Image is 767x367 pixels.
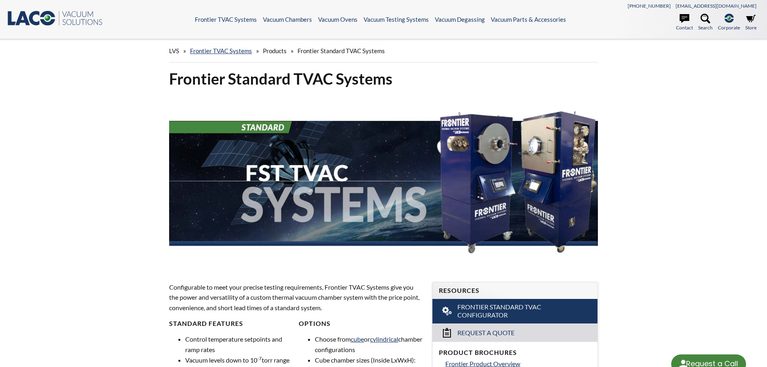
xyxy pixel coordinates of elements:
h4: Resources [439,286,591,295]
span: Frontier Standard TVAC Systems [298,47,385,54]
a: [PHONE_NUMBER] [628,3,671,9]
a: Frontier TVAC Systems [195,16,257,23]
a: Contact [676,14,693,31]
p: Configurable to meet your precise testing requirements, Frontier TVAC Systems give you the power ... [169,282,423,313]
a: Store [745,14,757,31]
h4: Options [299,319,422,328]
li: Choose from or chamber configurations [315,334,422,355]
a: Vacuum Testing Systems [364,16,429,23]
h4: Product Brochures [439,348,591,357]
a: Vacuum Chambers [263,16,312,23]
span: Corporate [718,24,740,31]
a: cylindrical [370,335,398,343]
h4: Standard Features [169,319,293,328]
a: [EMAIL_ADDRESS][DOMAIN_NAME] [676,3,757,9]
h1: Frontier Standard TVAC Systems [169,69,598,89]
a: Frontier Standard TVAC Configurator [432,299,597,324]
a: Search [698,14,713,31]
img: FST TVAC Systems header [169,95,598,267]
span: Request a Quote [457,329,515,337]
a: Vacuum Parts & Accessories [491,16,566,23]
span: LVS [169,47,179,54]
a: Frontier TVAC Systems [190,47,252,54]
li: Vacuum levels down to 10 torr range [185,355,293,365]
a: Vacuum Degassing [435,16,485,23]
a: cube [351,335,364,343]
a: Vacuum Ovens [318,16,358,23]
li: Control temperature setpoints and ramp rates [185,334,293,355]
span: Products [263,47,287,54]
div: » » » [169,39,598,62]
sup: -7 [257,355,262,361]
span: Frontier Standard TVAC Configurator [457,303,574,320]
a: Request a Quote [432,323,597,342]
